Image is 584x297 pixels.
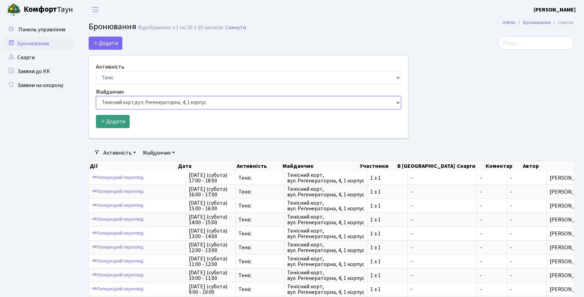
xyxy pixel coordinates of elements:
[534,6,576,14] a: [PERSON_NAME]
[18,26,65,33] span: Панель управління
[370,189,405,195] span: 1 з 1
[480,245,504,250] span: -
[411,259,474,264] span: -
[189,172,233,183] span: [DATE] (субота) 17:00 - 18:00
[238,175,281,181] span: Теніс
[3,64,73,78] a: Заявки до КК
[90,256,145,267] a: Попередній перегляд
[238,231,281,236] span: Теніс
[510,272,512,279] span: -
[189,256,233,267] span: [DATE] (субота) 11:00 - 12:00
[90,242,145,253] a: Попередній перегляд
[3,78,73,92] a: Заявки на охорону
[456,161,485,171] th: Скарги
[90,214,145,225] a: Попередній перегляд
[238,217,281,222] span: Теніс
[3,37,73,50] a: Бронювання
[287,228,364,239] span: Тенісний корт, вул. Регенераторна, 4, 1 корпус
[236,161,282,171] th: Активність
[140,147,178,159] a: Майданчик
[370,245,405,250] span: 1 з 1
[370,175,405,181] span: 1 з 1
[90,200,145,211] a: Попередній перегляд
[96,63,124,71] label: Активність
[189,214,233,225] span: [DATE] (субота) 14:00 - 15:00
[411,189,474,195] span: -
[96,88,124,96] label: Майданчик
[96,115,130,128] button: Додати
[510,188,512,196] span: -
[287,200,364,211] span: Тенісний корт, вул. Регенераторна, 4, 1 корпус
[370,287,405,292] span: 1 з 1
[411,203,474,209] span: -
[510,244,512,251] span: -
[510,258,512,265] span: -
[287,256,364,267] span: Тенісний корт, вул. Регенераторна, 4, 1 корпус
[89,37,122,50] button: Додати
[480,287,504,292] span: -
[397,161,456,171] th: В [GEOGRAPHIC_DATA]
[189,242,233,253] span: [DATE] (субота) 12:00 - 13:00
[90,186,145,197] a: Попередній перегляд
[89,161,177,171] th: Дії
[370,217,405,222] span: 1 з 1
[189,186,233,197] span: [DATE] (субота) 16:00 - 17:00
[90,172,145,183] a: Попередній перегляд
[370,259,405,264] span: 1 з 1
[7,3,21,17] img: logo.png
[287,270,364,281] span: Тенісний корт, вул. Регенераторна, 4, 1 корпус
[24,4,57,15] b: Комфорт
[100,147,139,159] a: Активність
[510,286,512,293] span: -
[510,202,512,210] span: -
[480,231,504,236] span: -
[287,186,364,197] span: Тенісний корт, вул. Регенераторна, 4, 1 корпус
[287,242,364,253] span: Тенісний корт, вул. Регенераторна, 4, 1 корпус
[238,189,281,195] span: Теніс
[138,24,224,31] div: Відображено з 1 по 20 з 20 записів.
[480,217,504,222] span: -
[480,259,504,264] span: -
[510,230,512,237] span: -
[523,19,551,26] a: Бронювання
[480,175,504,181] span: -
[282,161,359,171] th: Майданчик
[485,161,522,171] th: Коментар
[498,37,574,50] input: Пошук...
[510,174,512,182] span: -
[411,245,474,250] span: -
[238,259,281,264] span: Теніс
[411,273,474,278] span: -
[370,231,405,236] span: 1 з 1
[411,231,474,236] span: -
[287,214,364,225] span: Тенісний корт, вул. Регенераторна, 4, 1 корпус
[370,273,405,278] span: 1 з 1
[3,50,73,64] a: Скарги
[225,24,246,31] a: Скинути
[359,161,397,171] th: Участники
[551,19,574,26] li: Список
[510,216,512,224] span: -
[238,273,281,278] span: Теніс
[480,189,504,195] span: -
[492,15,584,30] nav: breadcrumb
[24,4,73,16] span: Таун
[287,172,364,183] span: Тенісний корт, вул. Регенераторна, 4, 1 корпус
[87,4,104,15] button: Переключити навігацію
[90,284,145,295] a: Попередній перегляд
[480,273,504,278] span: -
[411,175,474,181] span: -
[90,228,145,239] a: Попередній перегляд
[411,217,474,222] span: -
[177,161,236,171] th: Дата
[238,245,281,250] span: Теніс
[503,19,516,26] a: Admin
[189,270,233,281] span: [DATE] (субота) 10:00 - 11:00
[480,203,504,209] span: -
[189,200,233,211] span: [DATE] (субота) 15:00 - 16:00
[370,203,405,209] span: 1 з 1
[238,287,281,292] span: Теніс
[189,284,233,295] span: [DATE] (субота) 9:00 - 10:00
[90,270,145,281] a: Попередній перегляд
